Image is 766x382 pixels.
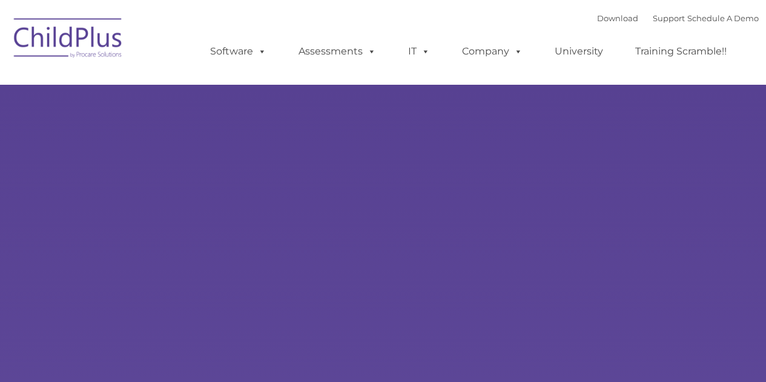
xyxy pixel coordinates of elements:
[396,39,442,64] a: IT
[543,39,615,64] a: University
[286,39,388,64] a: Assessments
[597,13,638,23] a: Download
[623,39,739,64] a: Training Scramble!!
[597,13,759,23] font: |
[198,39,279,64] a: Software
[450,39,535,64] a: Company
[8,10,129,70] img: ChildPlus by Procare Solutions
[653,13,685,23] a: Support
[687,13,759,23] a: Schedule A Demo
